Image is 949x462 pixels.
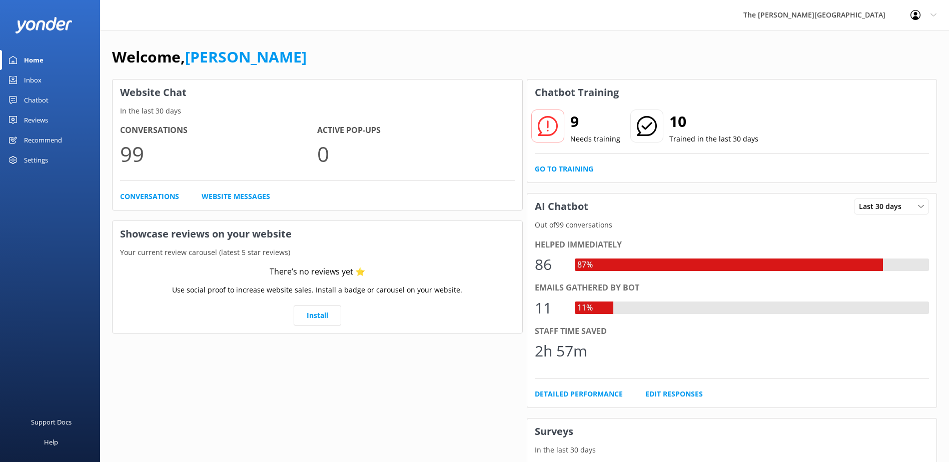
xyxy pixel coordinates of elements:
img: yonder-white-logo.png [15,17,73,33]
div: 2h 57m [535,339,587,363]
a: Website Messages [202,191,270,202]
div: There’s no reviews yet ⭐ [270,265,365,278]
h3: Chatbot Training [527,79,626,105]
p: Trained in the last 30 days [669,133,758,144]
h3: Surveys [527,418,937,444]
h3: AI Chatbot [527,193,596,219]
h4: Active Pop-ups [317,124,514,137]
h3: Showcase reviews on your website [113,221,522,247]
div: 11 [535,296,565,320]
p: Needs training [570,133,620,144]
p: 0 [317,137,514,170]
a: Conversations [120,191,179,202]
div: Home [24,50,44,70]
a: Go to Training [535,163,593,174]
p: Your current review carousel (latest 5 star reviews) [113,247,522,258]
a: [PERSON_NAME] [185,46,307,67]
div: Staff time saved [535,325,929,338]
div: 87% [575,258,595,271]
a: Edit Responses [645,388,703,399]
div: Support Docs [31,412,72,432]
h2: 10 [669,109,758,133]
div: Chatbot [24,90,49,110]
div: Reviews [24,110,48,130]
div: Emails gathered by bot [535,281,929,294]
h1: Welcome, [112,45,307,69]
p: Use social proof to increase website sales. Install a badge or carousel on your website. [172,284,462,295]
a: Install [294,305,341,325]
span: Last 30 days [859,201,907,212]
a: Detailed Performance [535,388,623,399]
div: 11% [575,301,595,314]
h2: 9 [570,109,620,133]
h3: Website Chat [113,79,522,105]
div: Settings [24,150,48,170]
div: Helped immediately [535,238,929,251]
p: In the last 30 days [113,105,522,116]
div: Help [44,432,58,452]
div: Inbox [24,70,42,90]
div: 86 [535,252,565,276]
div: Recommend [24,130,62,150]
h4: Conversations [120,124,317,137]
p: 99 [120,137,317,170]
p: Out of 99 conversations [527,219,937,230]
p: In the last 30 days [527,444,937,455]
